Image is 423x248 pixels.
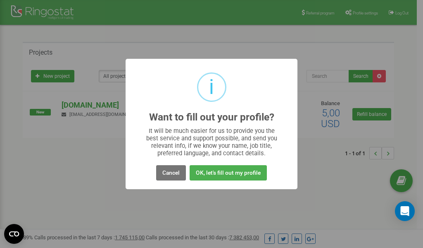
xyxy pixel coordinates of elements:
div: i [209,74,214,101]
h2: Want to fill out your profile? [149,112,274,123]
div: It will be much easier for us to provide you the best service and support possible, and send you ... [142,127,281,157]
button: Cancel [156,165,186,181]
button: OK, let's fill out my profile [190,165,267,181]
div: Open Intercom Messenger [395,201,415,221]
button: Open CMP widget [4,224,24,244]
